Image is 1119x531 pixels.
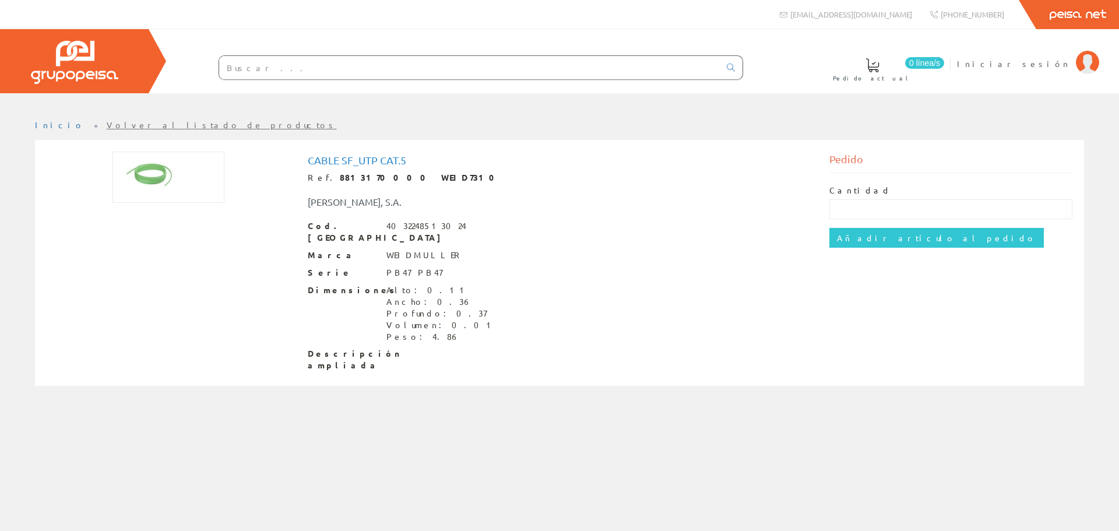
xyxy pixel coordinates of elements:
[941,9,1004,19] span: [PHONE_NUMBER]
[107,119,337,130] a: Volver al listado de productos
[386,296,496,308] div: Ancho: 0.36
[340,172,502,182] strong: 8813170000 WEID7310
[308,154,812,166] h1: Cable Sf_utp Cat.5
[829,185,891,196] label: Cantidad
[35,119,85,130] a: Inicio
[829,152,1073,173] div: Pedido
[31,41,118,84] img: Grupo Peisa
[112,152,224,203] img: Foto artículo Cable Sf_utp Cat.5 (192x88.299465240642)
[308,284,378,296] span: Dimensiones
[386,284,496,296] div: Alto: 0.11
[308,267,378,279] span: Serie
[308,249,378,261] span: Marca
[386,331,496,343] div: Peso: 4.86
[833,72,912,84] span: Pedido actual
[905,57,944,69] span: 0 línea/s
[386,319,496,331] div: Volumen: 0.01
[308,172,812,184] div: Ref.
[957,48,1099,59] a: Iniciar sesión
[386,308,496,319] div: Profundo: 0.37
[829,228,1044,248] input: Añadir artículo al pedido
[308,348,378,371] span: Descripción ampliada
[308,220,378,244] span: Cod. [GEOGRAPHIC_DATA]
[386,249,464,261] div: WEIDMULLER
[386,220,466,232] div: 4032248513024
[386,267,442,279] div: PB47 PB47
[957,58,1070,69] span: Iniciar sesión
[299,195,603,209] div: [PERSON_NAME], S.A.
[790,9,912,19] span: [EMAIL_ADDRESS][DOMAIN_NAME]
[219,56,720,79] input: Buscar ...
